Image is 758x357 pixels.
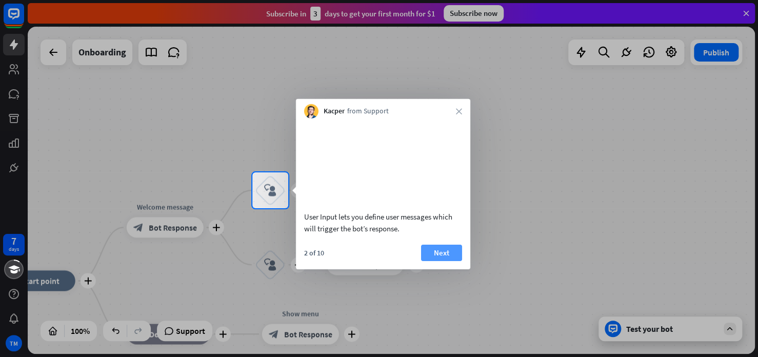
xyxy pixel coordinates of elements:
div: 2 of 10 [304,248,324,257]
div: User Input lets you define user messages which will trigger the bot’s response. [304,210,462,234]
button: Next [421,244,462,261]
i: close [456,108,462,114]
i: block_user_input [264,184,276,196]
span: from Support [347,106,389,116]
button: Open LiveChat chat widget [8,4,39,35]
span: Kacper [324,106,345,116]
